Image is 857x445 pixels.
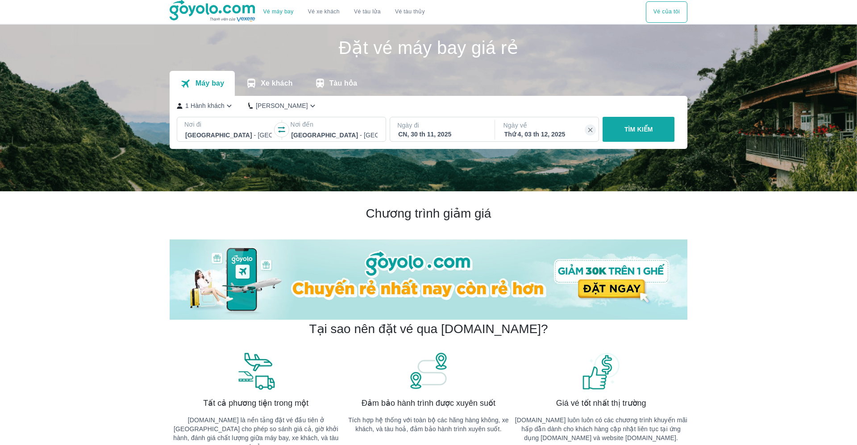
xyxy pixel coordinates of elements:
[581,351,621,391] img: banner
[515,416,687,442] p: [DOMAIN_NAME] luôn luôn có các chương trình khuyến mãi hấp dẫn dành cho khách hàng cập nhật liên ...
[646,1,687,23] button: Vé của tôi
[309,321,548,337] h2: Tại sao nên đặt vé qua [DOMAIN_NAME]?
[504,130,591,139] div: Thứ 4, 03 th 12, 2025
[624,125,653,134] p: TÌM KIẾM
[398,130,485,139] div: CN, 30 th 11, 2025
[261,79,292,88] p: Xe khách
[170,39,687,57] h1: Đặt vé máy bay giá rẻ
[329,79,358,88] p: Tàu hỏa
[185,101,225,110] p: 1 Hành khách
[503,121,592,130] p: Ngày về
[170,239,687,320] img: banner-home
[236,351,276,391] img: banner
[184,120,273,129] p: Nơi đi
[256,101,308,110] p: [PERSON_NAME]
[362,398,495,408] span: Đảm bảo hành trình được xuyên suốt
[347,1,388,23] a: Vé tàu lửa
[196,79,224,88] p: Máy bay
[308,8,340,15] a: Vé xe khách
[342,416,515,433] p: Tích hợp hệ thống với toàn bộ các hãng hàng không, xe khách, và tàu hoả, đảm bảo hành trình xuyên...
[248,101,317,111] button: [PERSON_NAME]
[177,101,234,111] button: 1 Hành khách
[203,398,308,408] span: Tất cả phương tiện trong một
[170,206,687,222] h2: Chương trình giảm giá
[290,120,379,129] p: Nơi đến
[408,351,449,391] img: banner
[170,71,368,96] div: transportation tabs
[603,117,674,142] button: TÌM KIẾM
[646,1,687,23] div: choose transportation mode
[263,8,294,15] a: Vé máy bay
[388,1,432,23] button: Vé tàu thủy
[397,121,486,130] p: Ngày đi
[256,1,432,23] div: choose transportation mode
[556,398,646,408] span: Giá vé tốt nhất thị trường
